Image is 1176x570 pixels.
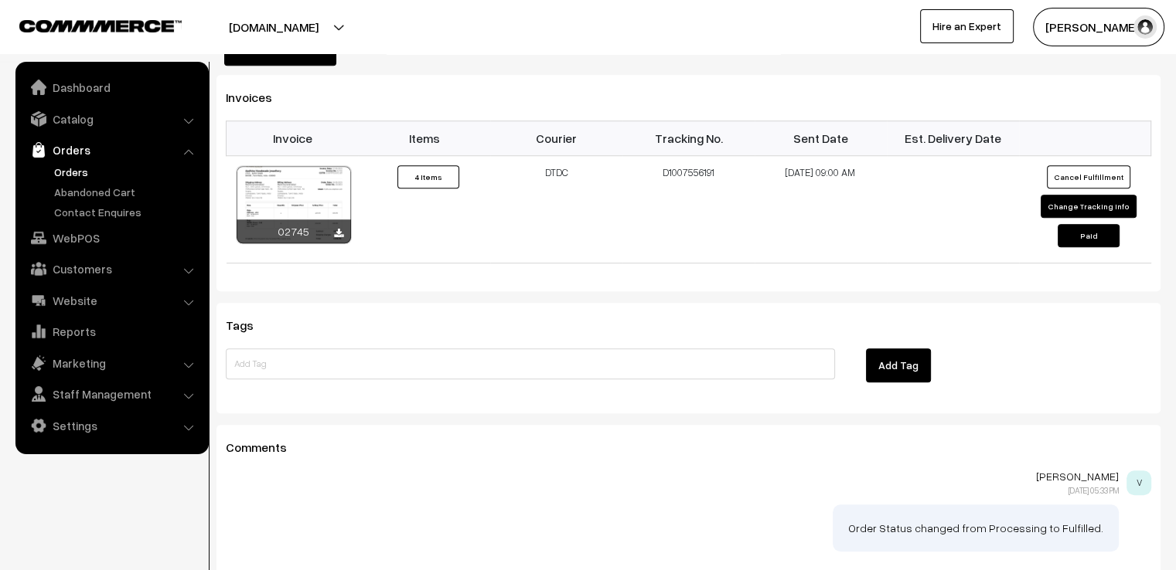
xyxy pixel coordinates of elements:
td: DTDC [490,155,622,263]
td: [DATE] 09:00 AM [755,155,887,263]
span: Tags [226,317,272,333]
a: Contact Enquires [50,204,203,220]
span: V [1127,470,1151,495]
div: 02745 [237,219,351,243]
a: Dashboard [19,73,203,101]
button: Paid [1058,224,1120,247]
a: Orders [19,136,203,164]
a: Staff Management [19,380,203,408]
input: Add Tag [226,348,835,379]
th: Sent Date [755,121,887,155]
button: Cancel Fulfillment [1047,165,1130,188]
img: user [1133,15,1157,39]
img: COMMMERCE [19,20,182,32]
a: Catalog [19,105,203,133]
a: Customers [19,255,203,283]
th: Courier [490,121,622,155]
a: Settings [19,412,203,439]
button: [PERSON_NAME] [1033,8,1164,46]
th: Tracking No. [622,121,755,155]
button: Change Tracking Info [1041,195,1137,218]
span: Invoices [226,90,291,105]
span: [DATE] 05:33 PM [1069,485,1119,495]
a: WebPOS [19,224,203,252]
a: Orders [50,164,203,180]
th: Est. Delivery Date [887,121,1019,155]
a: Website [19,287,203,314]
button: [DOMAIN_NAME] [175,8,373,46]
a: Abandoned Cart [50,184,203,200]
th: Invoice [227,121,359,155]
a: Reports [19,317,203,345]
td: D1007556191 [622,155,755,263]
button: Add Tag [866,348,931,382]
a: COMMMERCE [19,15,155,34]
p: [PERSON_NAME] [226,470,1119,483]
a: Marketing [19,349,203,377]
a: Hire an Expert [920,9,1014,43]
span: Comments [226,439,305,455]
button: 4 Items [397,165,459,188]
p: Order Status changed from Processing to Fulfilled. [848,520,1103,536]
th: Items [358,121,490,155]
